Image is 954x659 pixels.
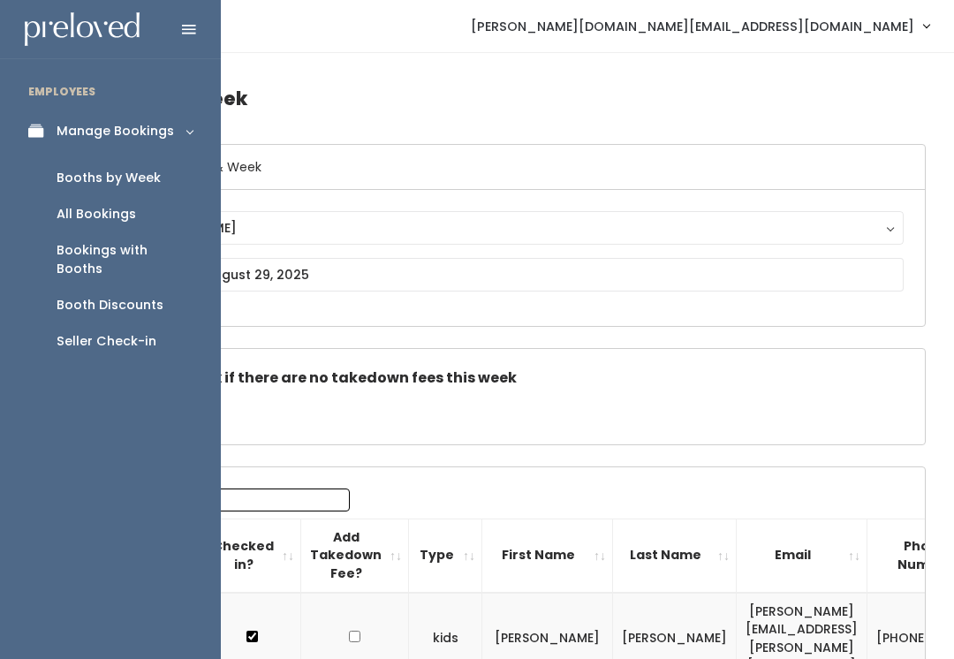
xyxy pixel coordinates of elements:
th: Checked in?: activate to sort column ascending [204,519,301,592]
th: First Name: activate to sort column ascending [482,519,613,592]
button: [PERSON_NAME] [112,211,904,245]
div: Manage Bookings [57,122,174,140]
span: [PERSON_NAME][DOMAIN_NAME][EMAIL_ADDRESS][DOMAIN_NAME] [471,17,914,36]
h4: Booths by Week [90,74,926,123]
input: August 23 - August 29, 2025 [112,258,904,292]
div: [PERSON_NAME] [129,218,887,238]
th: Add Takedown Fee?: activate to sort column ascending [301,519,409,592]
img: preloved logo [25,12,140,47]
th: Type: activate to sort column ascending [409,519,482,592]
div: All Bookings [57,205,136,223]
h6: Select Location & Week [91,145,925,190]
div: Booths by Week [57,169,161,187]
a: [PERSON_NAME][DOMAIN_NAME][EMAIL_ADDRESS][DOMAIN_NAME] [453,7,947,45]
div: Bookings with Booths [57,241,193,278]
th: Last Name: activate to sort column ascending [613,519,737,592]
div: Seller Check-in [57,332,156,351]
input: Search: [125,489,350,511]
th: Email: activate to sort column ascending [737,519,867,592]
div: Booth Discounts [57,296,163,314]
h5: Check this box if there are no takedown fees this week [112,370,904,386]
